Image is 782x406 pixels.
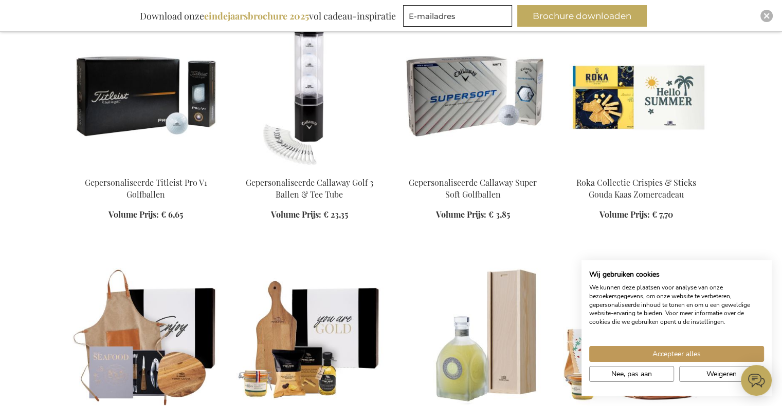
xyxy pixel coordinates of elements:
img: Tapas Essential Box [236,262,383,405]
span: Volume Prijs: [599,209,650,220]
div: Download onze vol cadeau-inspiratie [135,5,401,27]
img: The Culinary Coast Gift Set [72,262,220,405]
img: Personalised Callaway Super Soft Golf Balls [399,25,547,168]
a: Roka Collectie Crispies & Sticks Gouda Kaas Zomercadeau [576,177,696,200]
a: Gepersonaliseerde Callaway Golf 3 Ballen & Tee Tube [246,177,373,200]
span: Volume Prijs: [271,209,321,220]
img: MM Antverpia Limoncello 1520 - Personalised Business Gift [399,262,547,405]
b: eindejaarsbrochure 2025 [204,10,309,22]
a: Roka Collection Crispies & Sticks Gouda Cheese Gift Box [563,164,710,174]
button: Pas cookie voorkeuren aan [589,366,674,382]
img: Roka Collection Crispies & Sticks Gouda Cheese Gift Box [563,25,710,168]
div: Close [760,10,773,22]
a: Volume Prijs: € 7,70 [599,209,673,221]
img: Luxury Tapas Box [563,262,710,405]
img: Personalised Callaway Golf 3-Ball & Tee Tube [236,25,383,168]
a: Volume Prijs: € 3,85 [436,209,510,221]
span: € 7,70 [652,209,673,220]
h2: Wij gebruiken cookies [589,270,764,279]
a: Volume Prijs: € 23,35 [271,209,348,221]
span: € 6,65 [161,209,183,220]
img: Close [763,13,770,19]
a: Gepersonaliseerde Titleist Pro V1 Golfballen [85,177,207,200]
span: Accepteer alles [652,349,701,359]
a: Personalised Titleist Pro V1 Golf Balls [72,164,220,174]
button: Alle cookies weigeren [679,366,764,382]
form: marketing offers and promotions [403,5,515,30]
a: Personalised Callaway Super Soft Golf Balls [399,164,547,174]
button: Accepteer alle cookies [589,346,764,362]
iframe: belco-activator-frame [741,365,772,396]
span: € 3,85 [488,209,510,220]
a: Personalised Callaway Golf 3-Ball & Tee Tube [236,164,383,174]
p: We kunnen deze plaatsen voor analyse van onze bezoekersgegevens, om onze website te verbeteren, g... [589,283,764,326]
span: Nee, pas aan [611,369,652,379]
img: Personalised Titleist Pro V1 Golf Balls [72,25,220,168]
a: Gepersonaliseerde Callaway Super Soft Golfballen [409,177,537,200]
a: Volume Prijs: € 6,65 [108,209,183,221]
span: Volume Prijs: [108,209,159,220]
button: Brochure downloaden [517,5,647,27]
input: E-mailadres [403,5,512,27]
span: Weigeren [706,369,737,379]
span: € 23,35 [323,209,348,220]
span: Volume Prijs: [436,209,486,220]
